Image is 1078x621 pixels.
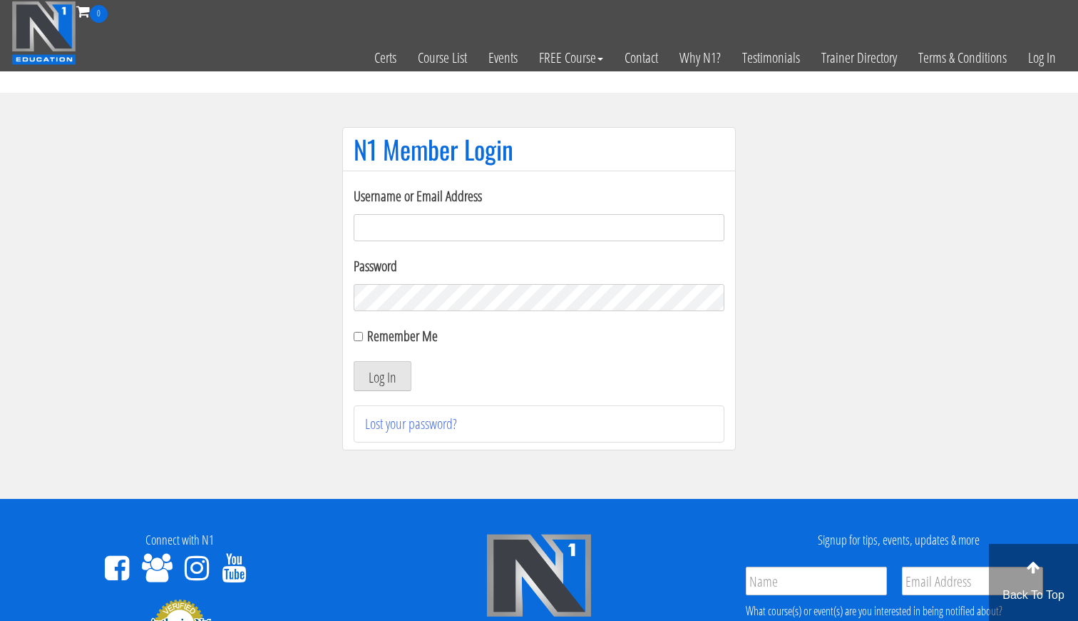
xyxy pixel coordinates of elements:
a: Why N1? [669,23,731,93]
img: n1-education [11,1,76,65]
a: 0 [76,1,108,21]
h4: Connect with N1 [11,533,349,547]
a: Contact [614,23,669,93]
span: 0 [90,5,108,23]
input: Email Address [902,567,1043,595]
a: Events [478,23,528,93]
a: Testimonials [731,23,811,93]
a: Terms & Conditions [908,23,1017,93]
label: Password [354,256,724,277]
h1: N1 Member Login [354,135,724,163]
a: FREE Course [528,23,614,93]
h4: Signup for tips, events, updates & more [729,533,1067,547]
a: Certs [364,23,407,93]
button: Log In [354,361,411,391]
label: Remember Me [367,326,438,345]
div: What course(s) or event(s) are you interested in being notified about? [746,602,1043,620]
label: Username or Email Address [354,186,724,207]
a: Trainer Directory [811,23,908,93]
input: Name [746,567,887,595]
a: Course List [407,23,478,93]
a: Log In [1017,23,1067,93]
a: Lost your password? [365,414,457,433]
